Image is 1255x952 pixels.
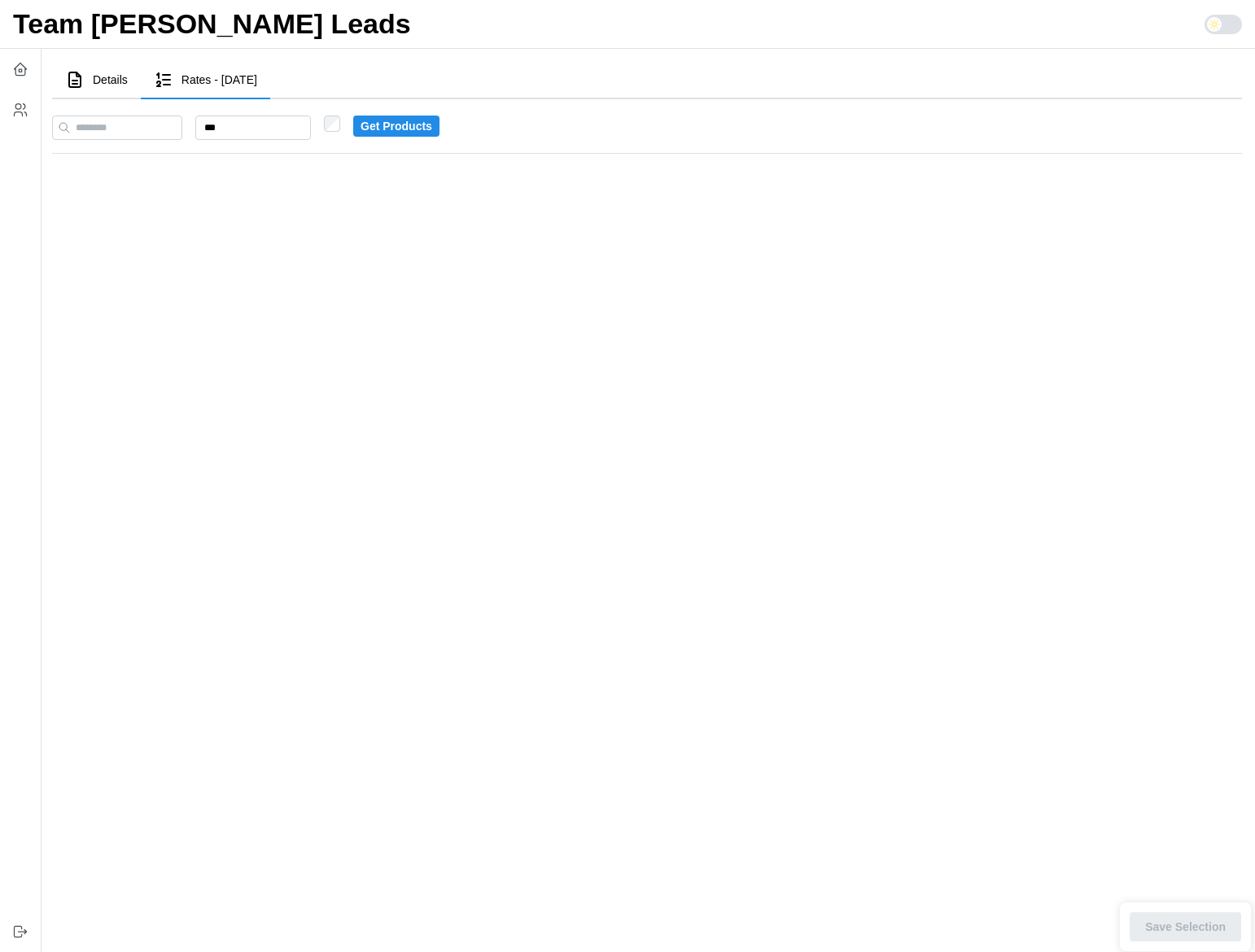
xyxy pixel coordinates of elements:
button: Save Selection [1130,912,1241,941]
span: Details [93,74,128,85]
span: Save Selection [1145,913,1226,941]
span: Get Products [361,116,432,136]
h1: Team [PERSON_NAME] Leads [13,6,411,41]
button: Get Products [353,116,439,137]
